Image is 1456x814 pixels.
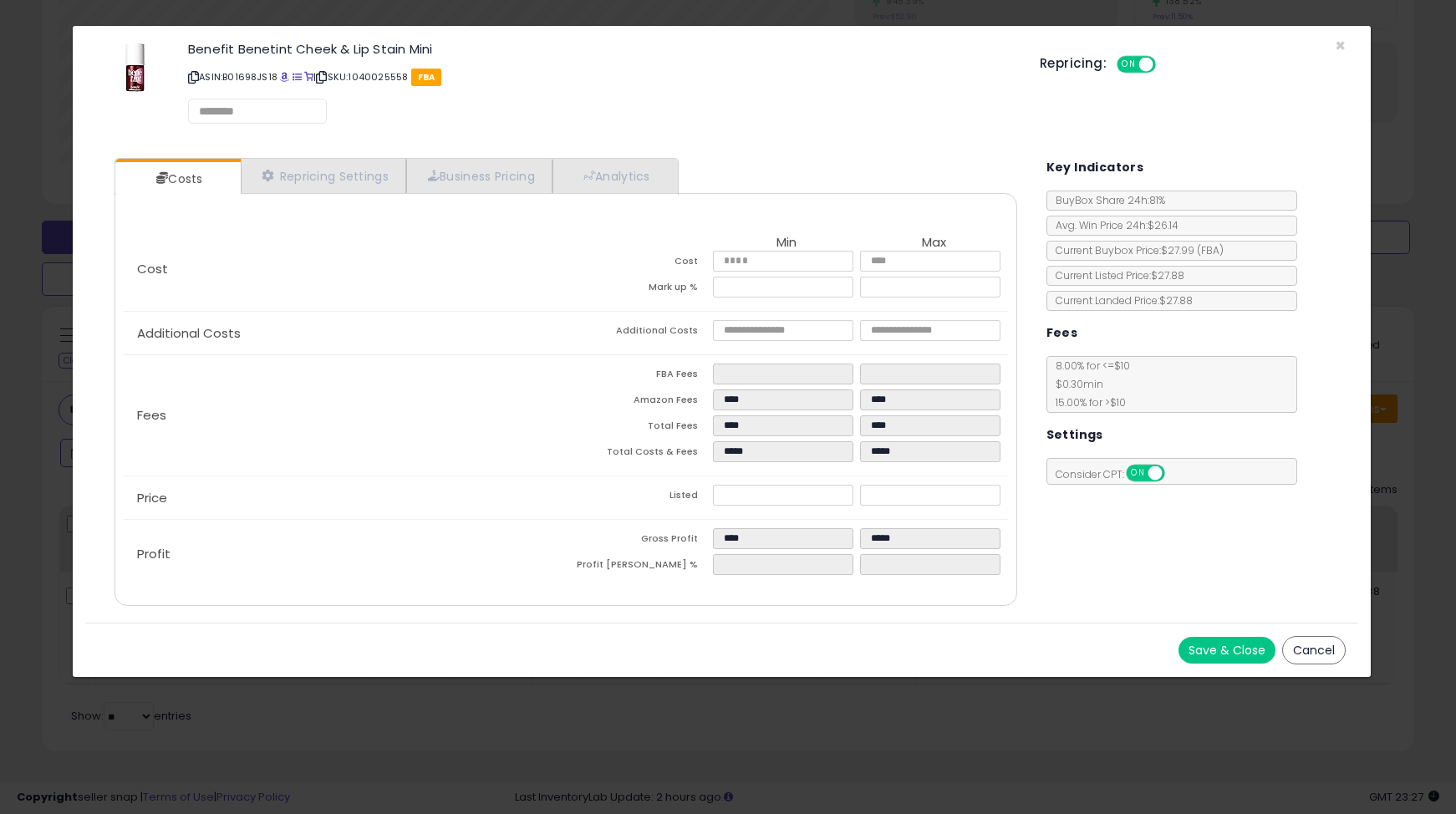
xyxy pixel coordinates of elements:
td: Profit [PERSON_NAME] % [566,554,713,580]
span: $27.99 [1161,243,1224,257]
td: FBA Fees [566,364,713,389]
td: Total Fees [566,415,713,441]
a: BuyBox page [280,70,289,84]
th: Max [860,236,1007,251]
th: Min [713,236,860,251]
span: ON [1118,58,1139,72]
span: $0.30 min [1047,377,1103,391]
h3: Benefit Benetint Cheek & Lip Stain Mini [188,43,1015,55]
h5: Key Indicators [1046,157,1144,178]
span: 8.00 % for <= $10 [1047,359,1130,410]
img: 31kkV7cRBQL._SL60_.jpg [122,43,152,93]
p: Cost [124,262,566,276]
td: Mark up % [566,277,713,303]
td: Total Costs & Fees [566,441,713,467]
p: Additional Costs [124,327,566,340]
span: Avg. Win Price 24h: $26.14 [1047,218,1179,232]
p: Price [124,491,566,505]
span: ( FBA ) [1197,243,1224,257]
button: Cancel [1282,636,1346,664]
td: Gross Profit [566,528,713,554]
span: Current Landed Price: $27.88 [1047,293,1193,308]
a: Repricing Settings [241,159,406,193]
span: Consider CPT: [1047,467,1187,481]
span: Current Listed Price: $27.88 [1047,268,1184,282]
button: Save & Close [1179,637,1275,664]
p: Profit [124,547,566,561]
h5: Fees [1046,323,1078,343]
span: FBA [411,69,442,86]
a: All offer listings [293,70,302,84]
td: Listed [566,485,713,511]
h5: Settings [1046,425,1103,445]
a: Your listing only [304,70,313,84]
span: ON [1128,466,1148,481]
a: Business Pricing [406,159,552,193]
span: BuyBox Share 24h: 81% [1047,193,1165,207]
a: Analytics [552,159,676,193]
p: Fees [124,409,566,422]
span: OFF [1162,466,1189,481]
td: Cost [566,251,713,277]
span: OFF [1153,58,1180,72]
h5: Repricing: [1040,57,1107,70]
p: ASIN: B01698JS18 | SKU: 1040025558 [188,64,1015,90]
a: Costs [115,162,239,196]
span: × [1335,33,1346,58]
span: Current Buybox Price: [1047,243,1224,257]
span: 15.00 % for > $10 [1047,395,1126,410]
td: Additional Costs [566,320,713,346]
td: Amazon Fees [566,389,713,415]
